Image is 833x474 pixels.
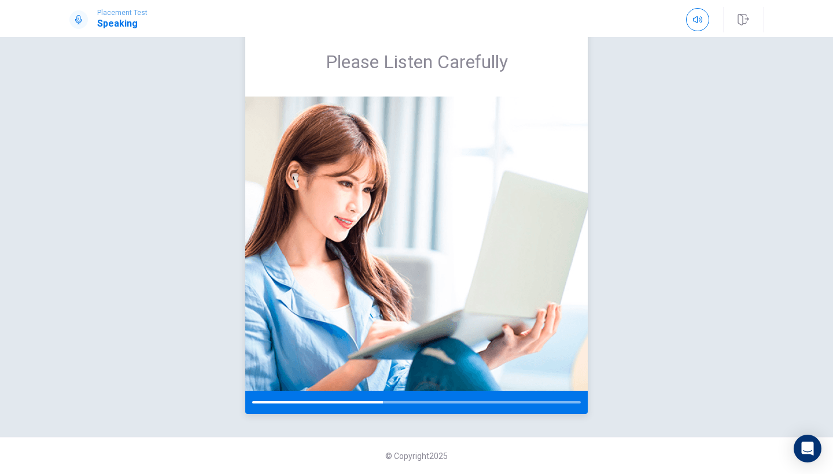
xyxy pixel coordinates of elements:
span: Placement Test [97,9,148,17]
div: Open Intercom Messenger [794,435,821,462]
h1: Speaking [97,17,148,31]
span: © Copyright 2025 [385,451,448,461]
img: listen carefully [245,97,588,391]
span: Please Listen Carefully [326,50,508,73]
